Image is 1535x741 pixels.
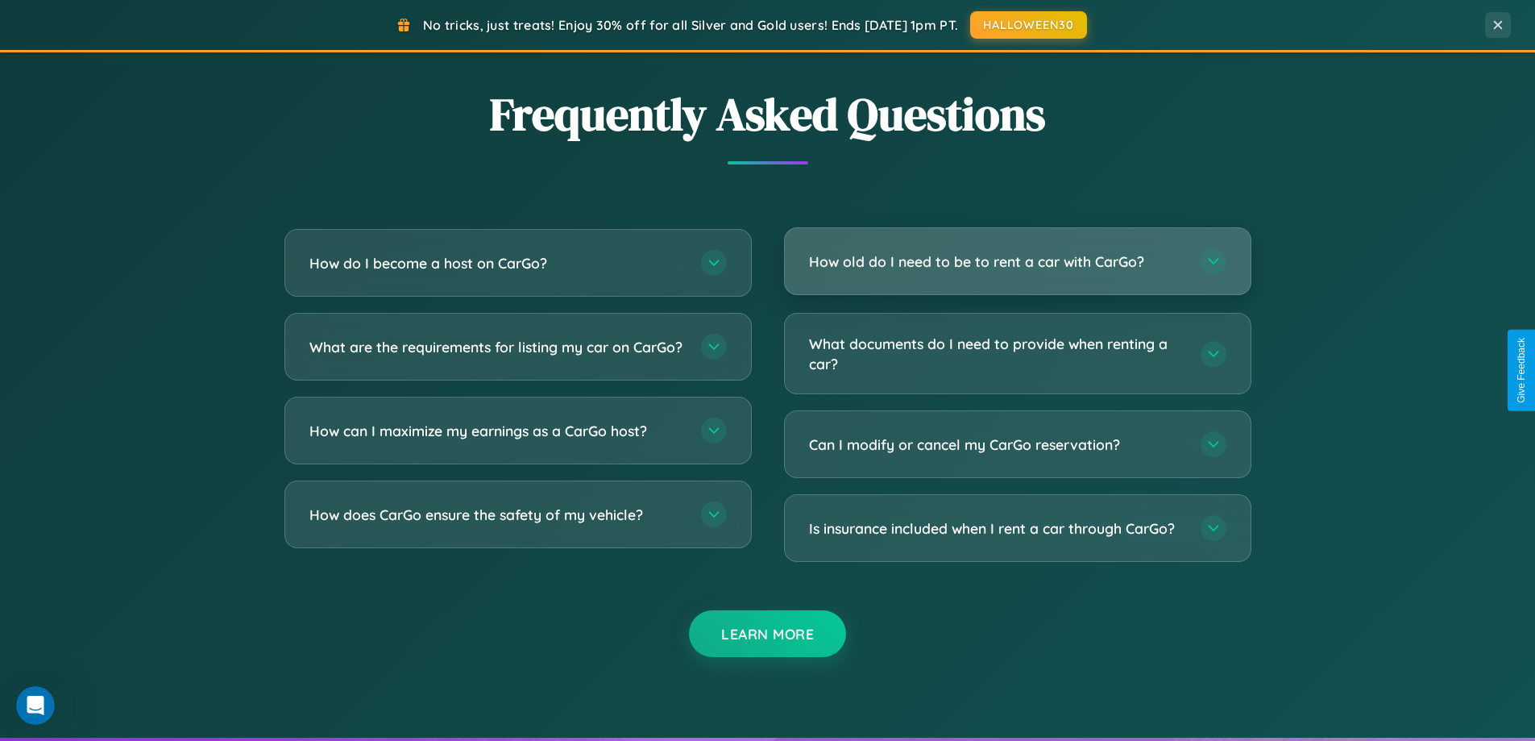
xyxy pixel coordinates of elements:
[809,435,1184,455] h3: Can I modify or cancel my CarGo reservation?
[689,610,846,657] button: Learn More
[16,686,55,725] iframe: Intercom live chat
[309,505,685,525] h3: How does CarGo ensure the safety of my vehicle?
[970,11,1087,39] button: HALLOWEEN30
[809,518,1184,539] h3: Is insurance included when I rent a car through CarGo?
[423,17,958,33] span: No tricks, just treats! Enjoy 30% off for all Silver and Gold users! Ends [DATE] 1pm PT.
[284,83,1251,145] h2: Frequently Asked Questions
[309,421,685,441] h3: How can I maximize my earnings as a CarGo host?
[309,253,685,273] h3: How do I become a host on CarGo?
[309,337,685,357] h3: What are the requirements for listing my car on CarGo?
[1516,338,1527,403] div: Give Feedback
[809,334,1184,373] h3: What documents do I need to provide when renting a car?
[809,252,1184,272] h3: How old do I need to be to rent a car with CarGo?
